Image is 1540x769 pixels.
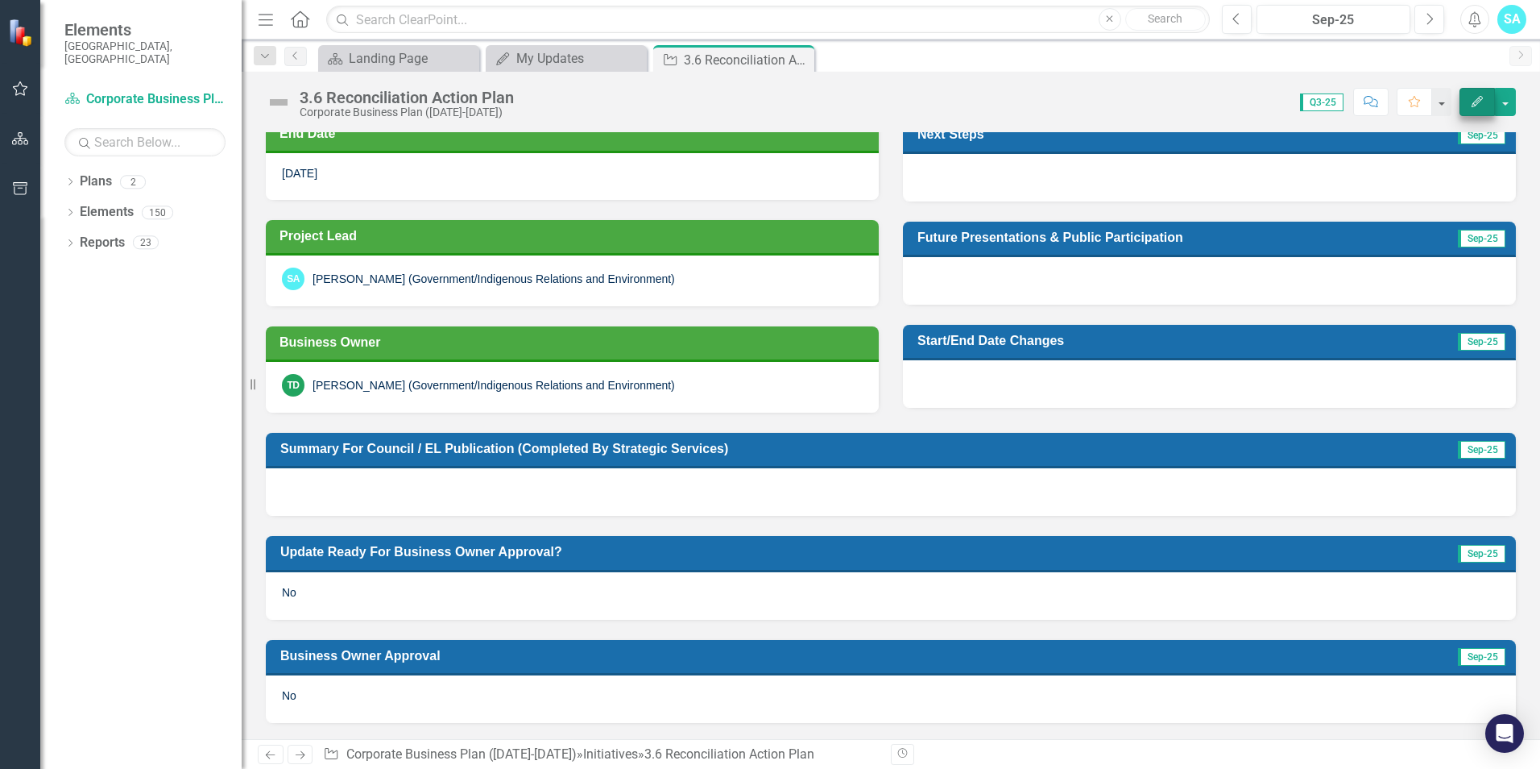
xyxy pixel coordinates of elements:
a: Corporate Business Plan ([DATE]-[DATE]) [64,90,226,109]
div: My Updates [516,48,643,69]
span: Search [1148,12,1182,25]
h3: Summary for Council / EL Publication (Completed by Strategic Services) [280,441,1385,456]
span: Q3-25 [1300,94,1343,111]
button: Search [1125,8,1206,31]
a: Elements [80,203,134,222]
div: TD [282,374,304,397]
div: Corporate Business Plan ([DATE]-[DATE]) [300,106,514,118]
img: ClearPoint Strategy [8,19,36,47]
div: 23 [133,236,159,250]
h3: Start/End Date Changes [917,333,1359,348]
input: Search ClearPoint... [326,6,1210,34]
span: Elements [64,20,226,39]
span: Sep-25 [1458,230,1505,247]
h3: Business Owner [279,335,871,350]
input: Search Below... [64,128,226,156]
a: Reports [80,234,125,252]
div: Open Intercom Messenger [1485,714,1524,753]
h3: Project Lead [279,228,871,243]
span: Sep-25 [1458,441,1505,459]
a: Plans [80,173,112,191]
button: Sep-25 [1256,5,1410,34]
span: Sep-25 [1458,333,1505,351]
a: My Updates [490,48,643,69]
div: [PERSON_NAME] (Government/Indigenous Relations and Environment) [313,271,675,287]
small: [GEOGRAPHIC_DATA], [GEOGRAPHIC_DATA] [64,39,226,66]
div: 3.6 Reconciliation Action Plan [684,50,810,70]
div: 3.6 Reconciliation Action Plan [300,89,514,106]
h3: Business Owner Approval [280,648,1219,663]
div: 2 [120,175,146,189]
div: SA [282,268,304,290]
span: Sep-25 [1458,127,1505,144]
span: No [282,586,296,599]
div: [PERSON_NAME] (Government/Indigenous Relations and Environment) [313,377,675,393]
img: Not Defined [266,89,292,115]
div: 150 [142,206,173,219]
span: [DATE] [282,167,317,180]
span: Sep-25 [1458,648,1505,666]
a: Landing Page [322,48,475,69]
span: No [282,689,296,702]
h3: Update Ready for Business Owner Approval? [280,544,1325,559]
div: Sep-25 [1262,10,1405,30]
h3: Next Steps [917,127,1256,142]
div: 3.6 Reconciliation Action Plan [644,746,814,762]
span: Sep-25 [1458,545,1505,563]
a: Initiatives [583,746,638,762]
button: SA [1497,5,1526,34]
h3: Future Presentations & Public Participation [917,230,1415,245]
div: » » [323,746,879,764]
a: Corporate Business Plan ([DATE]-[DATE]) [346,746,577,762]
div: Landing Page [349,48,475,69]
h3: End Date [279,126,871,141]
